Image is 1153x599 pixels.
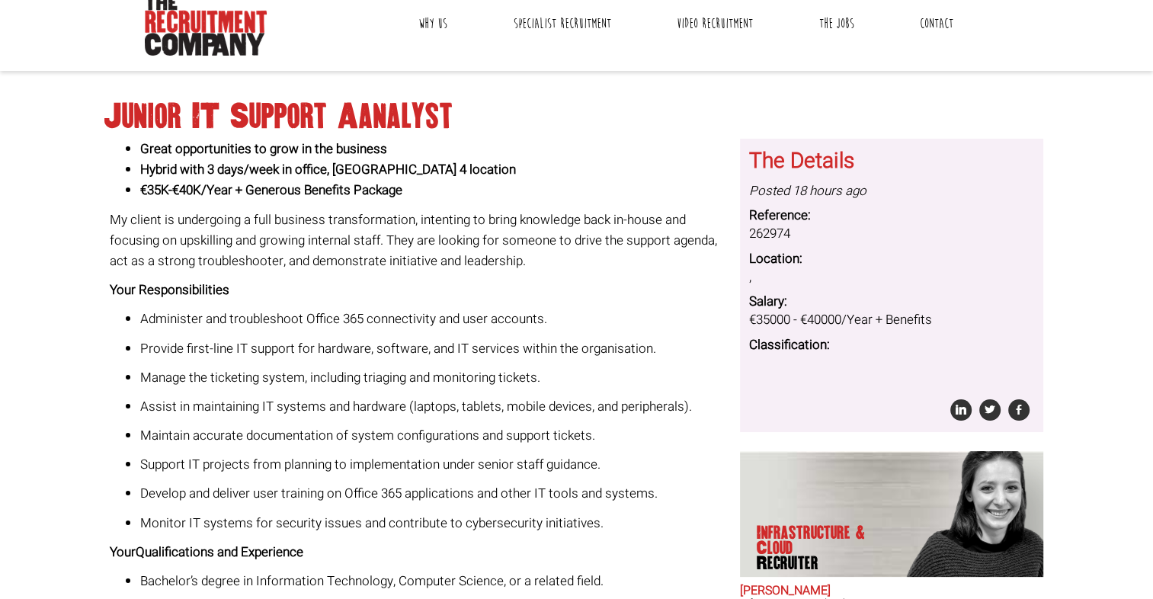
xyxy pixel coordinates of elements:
[407,5,459,43] a: Why Us
[110,543,136,562] strong: Your
[140,367,729,388] p: Manage the ticketing system, including triaging and monitoring tickets.
[749,336,1034,354] dt: Classification:
[140,571,729,591] p: Bachelor’s degree in Information Technology, Computer Science, or a related field.
[808,5,866,43] a: The Jobs
[140,396,729,417] p: Assist in maintaining IT systems and hardware (laptops, tablets, mobile devices, and peripherals).
[749,250,1034,268] dt: Location:
[140,483,729,504] p: Develop and deliver user training on Office 365 applications and other IT tools and systems.
[665,5,764,43] a: Video Recruitment
[749,150,1034,174] h3: The Details
[749,311,1034,329] dd: €35000 - €40000/Year + Benefits
[140,425,729,446] p: Maintain accurate documentation of system configurations and support tickets.
[749,268,1034,287] dd: ,
[501,5,622,43] a: Specialist Recruitment
[757,556,874,571] span: Recruiter
[740,585,1043,598] h2: [PERSON_NAME]
[140,160,516,179] strong: Hybrid with 3 days/week in office, [GEOGRAPHIC_DATA] 4 location
[749,293,1034,311] dt: Salary:
[140,454,729,475] p: Support IT projects from planning to implementation under senior staff guidance.
[749,207,1034,225] dt: Reference:
[897,451,1043,577] img: Sara O'Toole does Infrastructure & Cloud Recruiter
[140,513,729,533] p: Monitor IT systems for security issues and contribute to cybersecurity initiatives.
[908,5,965,43] a: Contact
[140,181,402,200] strong: €35K-€40K/Year + Generous Benefits Package
[140,309,729,329] p: Administer and troubleshoot Office 365 connectivity and user accounts.
[749,181,866,200] i: Posted 18 hours ago
[104,103,1049,130] h1: Junior IT Support Aanalyst
[110,280,229,299] strong: Your Responsibilities
[136,543,303,562] strong: Qualifications and Experience
[140,139,387,159] strong: Great opportunities to grow in the business
[110,210,729,272] p: My client is undergoing a full business transformation, intenting to bring knowledge back in-hous...
[749,225,1034,243] dd: 262974
[140,338,729,359] p: Provide first-line IT support for hardware, software, and IT services within the organisation.
[757,525,874,571] p: Infrastructure & Cloud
